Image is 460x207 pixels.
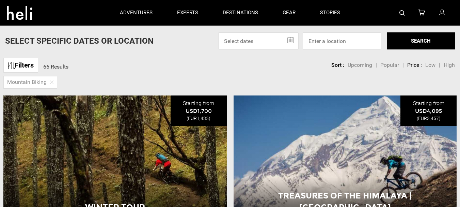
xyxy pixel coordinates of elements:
[8,62,15,69] img: btn-icon.svg
[43,63,68,70] span: 66 Results
[348,62,372,68] span: Upcoming
[5,35,154,47] p: Select Specific Dates Or Location
[376,61,377,69] li: |
[399,10,405,16] img: search-bar-icon.svg
[387,32,455,49] button: SEARCH
[3,58,38,73] a: Filters
[331,61,344,69] li: Sort :
[303,32,381,49] input: Enter a location
[439,61,440,69] li: |
[50,80,53,84] img: close-icon.png
[407,61,422,69] li: Price :
[223,9,258,16] p: destinations
[177,9,198,16] p: experts
[120,9,153,16] p: adventures
[425,62,435,68] span: Low
[7,78,47,86] span: Mountain Biking
[380,62,399,68] span: Popular
[402,61,404,69] li: |
[218,32,299,49] input: Select dates
[444,62,455,68] span: High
